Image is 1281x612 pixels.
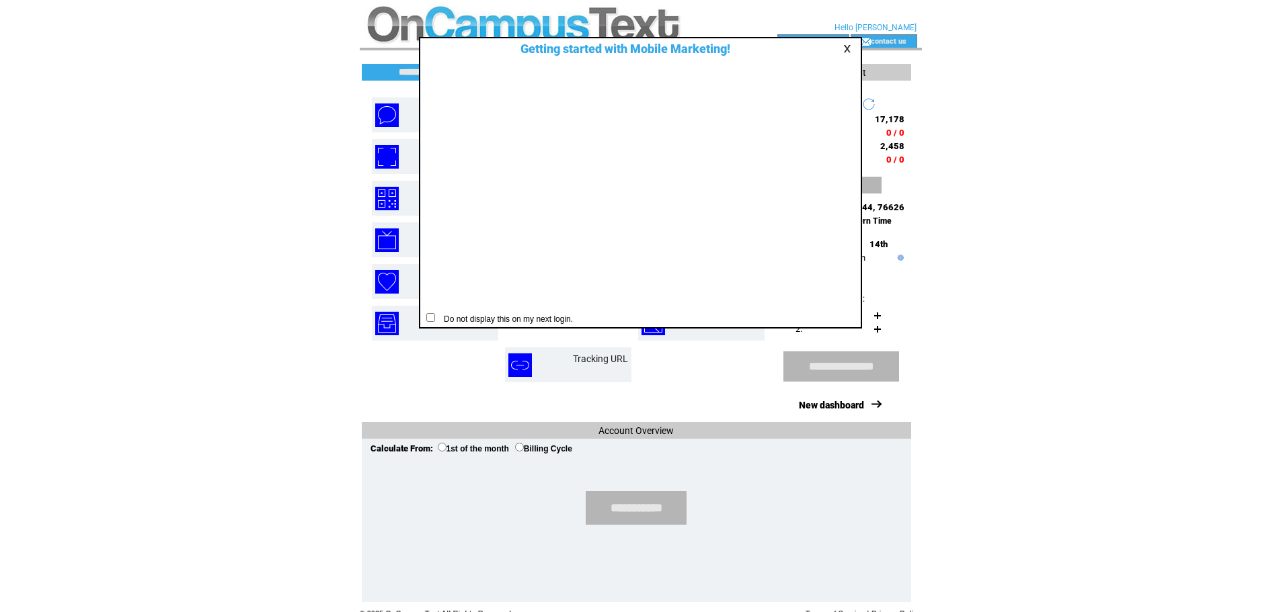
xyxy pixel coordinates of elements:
[834,23,917,32] span: Hello [PERSON_NAME]
[799,400,864,410] a: New dashboard
[875,114,904,124] span: 17,178
[598,425,674,436] span: Account Overview
[798,36,808,47] img: account_icon.gif
[880,141,904,151] span: 2,458
[869,239,888,249] span: 14th
[573,353,628,364] a: Tracking URL
[375,145,399,169] img: mobile-coupons.png
[861,36,871,47] img: contact_us_icon.gif
[375,270,399,294] img: birthday-wishes.png
[438,444,509,453] label: 1st of the month
[375,187,399,210] img: qr-codes.png
[437,314,573,324] span: Do not display this on my next login.
[846,202,904,212] span: 71444, 76626
[371,443,433,453] span: Calculate From:
[871,36,906,45] a: contact us
[843,216,892,226] span: Eastern Time
[886,155,904,165] span: 0 / 0
[515,443,524,451] input: Billing Cycle
[375,312,399,335] img: inbox.png
[375,228,399,252] img: text-to-screen.png
[507,42,730,56] span: Getting started with Mobile Marketing!
[886,128,904,138] span: 0 / 0
[515,444,572,453] label: Billing Cycle
[894,255,904,261] img: help.gif
[508,353,532,377] img: tracking-url.png
[375,103,399,127] img: text-blast.png
[795,324,802,334] span: 2.
[438,443,447,451] input: 1st of the month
